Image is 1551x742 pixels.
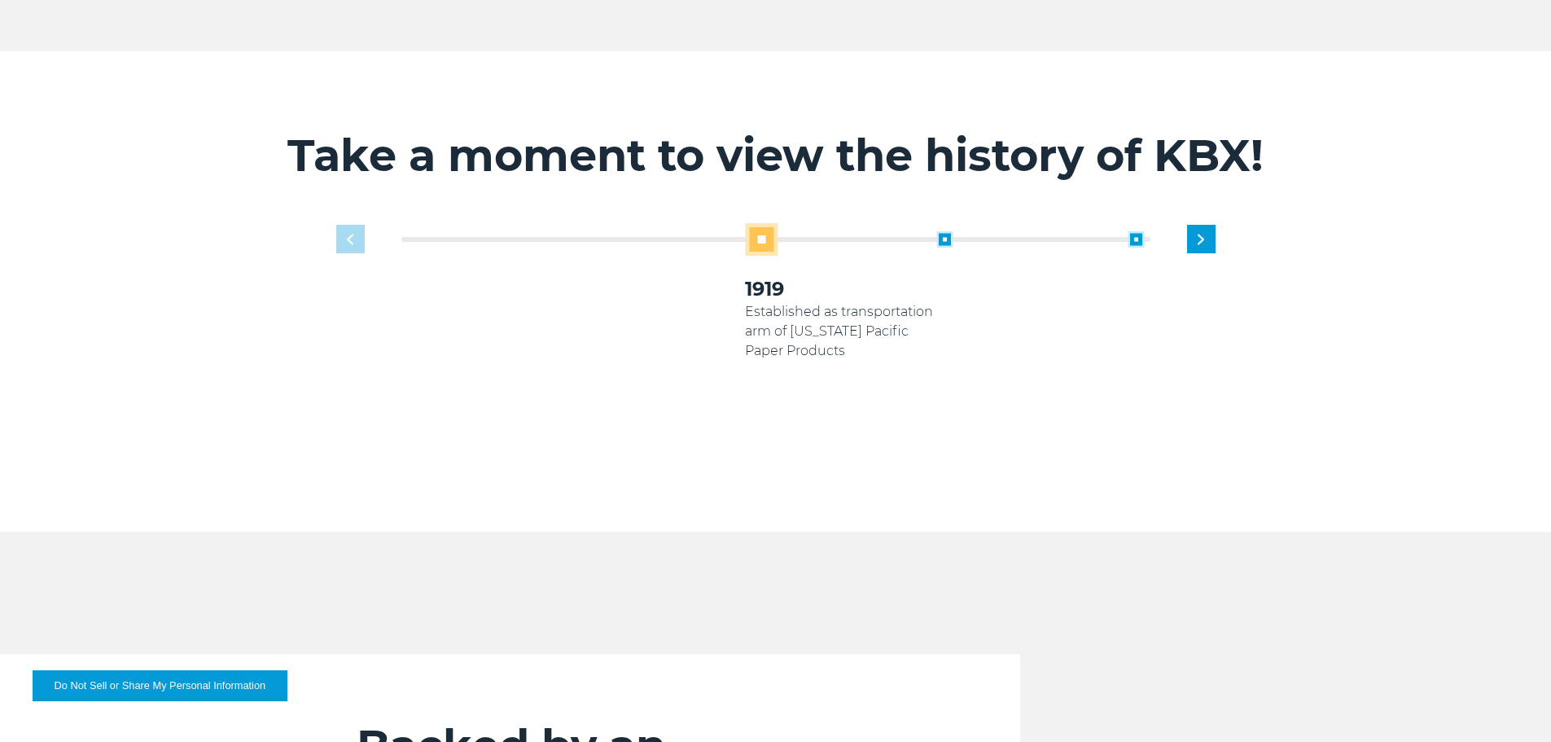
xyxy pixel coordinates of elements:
[275,129,1277,182] h2: Take a moment to view the history of KBX!
[33,670,287,701] button: Do Not Sell or Share My Personal Information
[1187,225,1216,253] div: Next slide
[1198,234,1204,244] img: next slide
[745,302,936,361] p: Established as transportation arm of [US_STATE] Pacific Paper Products
[745,276,936,302] h3: 1919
